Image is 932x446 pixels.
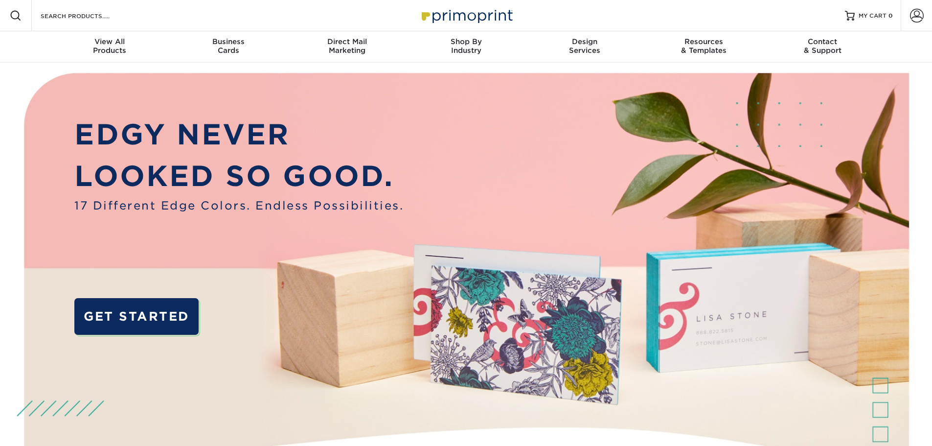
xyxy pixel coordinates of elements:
a: GET STARTED [74,298,198,335]
img: Primoprint [417,5,515,26]
span: Resources [644,37,763,46]
p: LOOKED SO GOOD. [74,155,404,197]
div: Industry [407,37,525,55]
div: Cards [169,37,288,55]
a: Contact& Support [763,31,882,63]
span: Contact [763,37,882,46]
div: Services [525,37,644,55]
span: View All [50,37,169,46]
a: DesignServices [525,31,644,63]
span: Design [525,37,644,46]
div: & Support [763,37,882,55]
span: Shop By [407,37,525,46]
span: Business [169,37,288,46]
span: 17 Different Edge Colors. Endless Possibilities. [74,197,404,214]
input: SEARCH PRODUCTS..... [40,10,135,22]
span: 0 [888,12,893,19]
div: Marketing [288,37,407,55]
a: View AllProducts [50,31,169,63]
a: Shop ByIndustry [407,31,525,63]
div: & Templates [644,37,763,55]
a: BusinessCards [169,31,288,63]
a: Direct MailMarketing [288,31,407,63]
span: MY CART [859,12,887,20]
div: Products [50,37,169,55]
p: EDGY NEVER [74,114,404,156]
a: Resources& Templates [644,31,763,63]
span: Direct Mail [288,37,407,46]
